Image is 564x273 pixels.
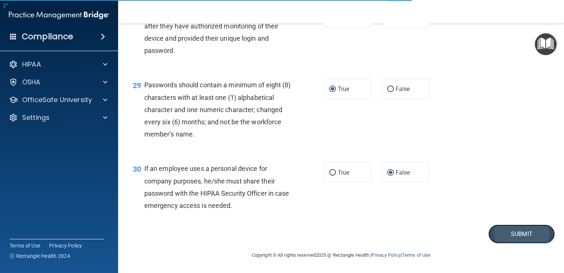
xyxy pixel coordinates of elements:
button: Open Resource Center [535,33,557,55]
input: False [387,170,394,176]
input: True [329,87,336,92]
p: Settings [22,113,49,122]
a: Terms of Use [402,252,430,258]
input: False [387,87,394,92]
a: Settings [9,113,107,122]
img: PMB logo [9,8,109,23]
span: Ⓒ Rectangle Health 2024 [10,252,70,260]
span: True [338,85,349,92]
h4: Compliance [22,31,73,42]
span: 30 [133,165,141,173]
input: True [329,170,336,176]
button: Submit [488,225,555,243]
p: HIPAA [22,60,41,69]
a: Terms of Use [10,242,40,249]
a: OSHA [9,78,107,87]
span: False [396,85,410,92]
a: Privacy Policy [49,242,82,249]
a: Privacy Policy [371,252,400,258]
span: Passwords should contain a minimum of eight (8) characters with at least one (1) alphabetical cha... [144,81,291,138]
span: False [396,169,410,176]
span: 29 [133,81,141,90]
a: OfficeSafe University [9,95,107,104]
p: OSHA [22,78,41,87]
span: If an employee uses a personal device for company purposes, he/she must share their password with... [144,165,289,209]
a: HIPAA [9,60,107,69]
p: OfficeSafe University [22,95,92,104]
div: Copyright © All rights reserved 2025 @ Rectangle Health | | [206,243,476,267]
span: True [338,169,349,176]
